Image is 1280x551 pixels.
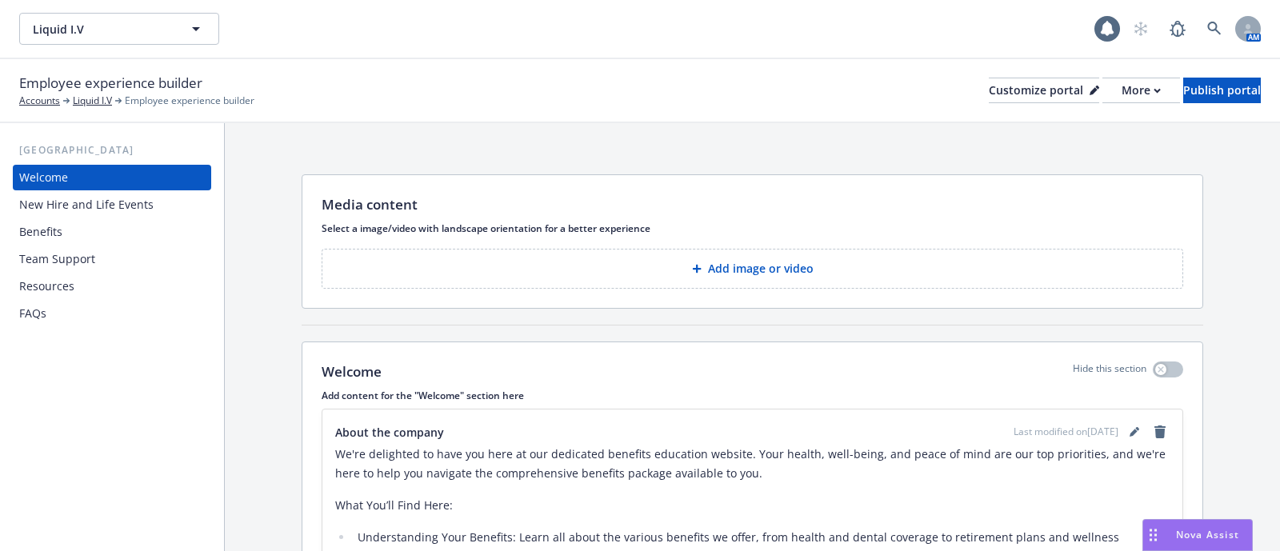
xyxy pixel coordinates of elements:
p: What You’ll Find Here: [335,496,1170,515]
div: Drag to move [1143,520,1163,550]
a: Benefits [13,219,211,245]
a: Resources [13,274,211,299]
a: New Hire and Life Events [13,192,211,218]
a: Liquid I.V [73,94,112,108]
p: Media content [322,194,418,215]
a: Report a Bug [1162,13,1194,45]
a: Accounts [19,94,60,108]
button: Add image or video [322,249,1183,289]
a: Team Support [13,246,211,272]
div: [GEOGRAPHIC_DATA] [13,142,211,158]
p: Select a image/video with landscape orientation for a better experience [322,222,1183,235]
div: New Hire and Life Events [19,192,154,218]
p: Add content for the "Welcome" section here [322,389,1183,402]
button: Customize portal [989,78,1099,103]
a: Search [1198,13,1230,45]
button: Nova Assist [1142,519,1253,551]
div: Benefits [19,219,62,245]
div: Welcome [19,165,68,190]
button: More [1102,78,1180,103]
div: Team Support [19,246,95,272]
span: Employee experience builder [125,94,254,108]
div: FAQs [19,301,46,326]
span: Employee experience builder [19,73,202,94]
div: Resources [19,274,74,299]
div: Customize portal [989,78,1099,102]
p: Add image or video [708,261,814,277]
a: editPencil [1125,422,1144,441]
span: Liquid I.V [33,21,171,38]
a: remove [1150,422,1170,441]
span: About the company [335,424,444,441]
span: Nova Assist [1176,528,1239,541]
button: Publish portal [1183,78,1261,103]
p: Welcome [322,361,382,382]
a: Welcome [13,165,211,190]
div: More [1122,78,1161,102]
a: FAQs [13,301,211,326]
span: Last modified on [DATE] [1014,425,1118,439]
button: Liquid I.V [19,13,219,45]
p: Hide this section [1073,361,1146,382]
p: We're delighted to have you here at our dedicated benefits education website. Your health, well-b... [335,445,1170,483]
div: Publish portal [1183,78,1261,102]
a: Start snowing [1125,13,1157,45]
